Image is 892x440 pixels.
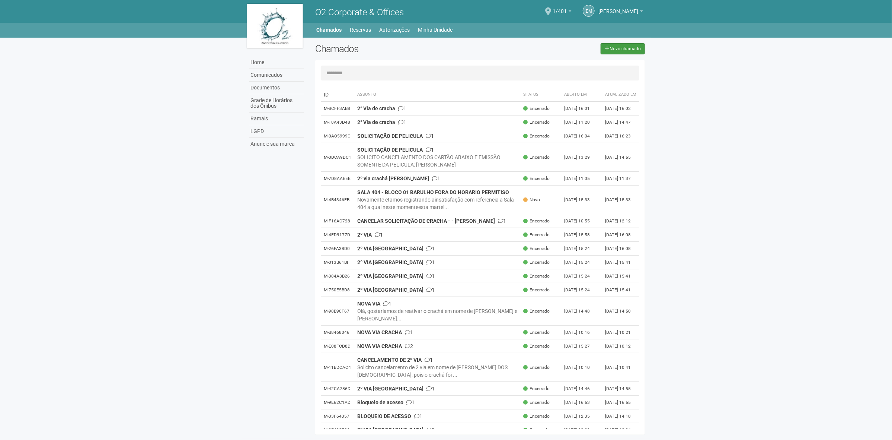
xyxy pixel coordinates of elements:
span: 1 [426,287,435,293]
strong: CANCELAMENTO DE 2º VIA [357,357,422,363]
td: [DATE] 11:20 [561,115,602,129]
a: Autorizações [380,25,410,35]
td: M-F8A43D48 [321,115,354,129]
span: 1 [398,105,406,111]
span: Encerrado [523,273,550,279]
span: Encerrado [523,175,550,182]
td: [DATE] 16:53 [561,396,602,409]
strong: 2º VIA [GEOGRAPHIC_DATA] [357,427,423,433]
span: Encerrado [523,413,550,420]
a: [PERSON_NAME] [598,9,643,15]
td: M-26FA38D0 [321,242,354,256]
span: Novo [523,197,540,203]
td: M-8E4007C0 [321,423,354,437]
div: Olá, gostariamos de reativar o crachá em nome de [PERSON_NAME] e [PERSON_NAME]... [357,307,518,322]
a: Ramais [249,113,304,125]
th: Atualizado em [602,88,639,102]
strong: SALA 404 - BLOCO 01 BARULHO FORA DO HORARIO PERMITISO [357,189,509,195]
td: M-33F64357 [321,409,354,423]
td: [DATE] 15:27 [561,339,602,353]
strong: Bloqueio de acesso [357,399,403,405]
td: M-B8468046 [321,326,354,339]
a: Home [249,56,304,69]
strong: 2º VIA [357,232,372,238]
span: Encerrado [523,105,550,112]
td: M-0AC5999C [321,129,354,143]
strong: 2º VIA [GEOGRAPHIC_DATA] [357,386,423,392]
td: M-F16AC728 [321,214,354,228]
strong: NOVA VIA CRACHA [357,329,402,335]
span: 1 [375,232,383,238]
td: [DATE] 10:10 [561,353,602,382]
td: [DATE] 14:50 [602,297,639,326]
span: 1 [426,259,435,265]
td: [DATE] 15:33 [561,186,602,214]
strong: 2º via crachá [PERSON_NAME] [357,175,429,181]
td: [DATE] 10:21 [602,326,639,339]
span: 1 [432,175,440,181]
h2: Chamados [315,43,446,54]
td: M-7D8AAEEE [321,172,354,186]
th: Status [520,88,561,102]
span: 1 [405,329,413,335]
td: [DATE] 09:29 [561,423,602,437]
td: M-E08FCD8D [321,339,354,353]
td: [DATE] 15:24 [561,256,602,269]
span: 1 [426,273,435,279]
td: [DATE] 12:35 [561,409,602,423]
td: M-98B90F67 [321,297,354,326]
div: Solicito cancelamento de 2 via em nome de [PERSON_NAME] DOS [DEMOGRAPHIC_DATA], pois o crachá foi... [357,364,518,379]
span: Encerrado [523,154,550,161]
a: Documentos [249,82,304,94]
td: ID [321,88,354,102]
td: [DATE] 15:24 [561,269,602,283]
td: [DATE] 10:55 [561,214,602,228]
span: Encerrado [523,343,550,349]
span: O2 Corporate & Offices [315,7,404,18]
td: [DATE] 16:55 [602,396,639,409]
td: [DATE] 16:08 [602,242,639,256]
strong: 2° Via de cracha [357,105,395,111]
a: LGPD [249,125,304,138]
td: [DATE] 14:47 [602,115,639,129]
td: [DATE] 10:12 [602,339,639,353]
td: [DATE] 10:16 [561,326,602,339]
strong: NOVA VIA CRACHA [357,343,402,349]
strong: 2º VIA [GEOGRAPHIC_DATA] [357,287,423,293]
span: 1 [383,301,391,307]
span: 1 [398,119,406,125]
span: Encerrado [523,218,550,224]
strong: CANCELAR SOLICITAÇÃO DE CRACHA - - [PERSON_NAME] [357,218,495,224]
a: Chamados [317,25,342,35]
th: Aberto em [561,88,602,102]
span: 1 [426,147,434,153]
a: Anuncie sua marca [249,138,304,150]
td: M-4FD9177D [321,228,354,242]
th: Assunto [354,88,521,102]
a: Comunicados [249,69,304,82]
td: M-384A8B26 [321,269,354,283]
strong: BLOQUEIO DE ACESSO [357,413,411,419]
td: [DATE] 15:33 [602,186,639,214]
td: M-013B61BF [321,256,354,269]
a: Reservas [350,25,371,35]
td: [DATE] 15:41 [602,256,639,269]
a: 1/401 [553,9,572,15]
span: 1 [426,427,435,433]
td: M-42CA786D [321,382,354,396]
strong: SOLICITAÇÃO DE PELICULA [357,133,423,139]
td: [DATE] 16:02 [602,102,639,115]
td: [DATE] 16:23 [602,129,639,143]
span: Encerrado [523,427,550,433]
span: Eloisa Mazoni Guntzel [598,1,638,14]
td: M-750E5BD8 [321,283,354,297]
a: Grade de Horários dos Ônibus [249,94,304,113]
td: [DATE] 16:04 [561,129,602,143]
td: [DATE] 16:01 [561,102,602,115]
a: EM [583,5,595,17]
td: [DATE] 14:18 [602,409,639,423]
td: [DATE] 14:55 [602,143,639,172]
span: Encerrado [523,133,550,139]
a: Minha Unidade [418,25,453,35]
td: M-4B4346FB [321,186,354,214]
